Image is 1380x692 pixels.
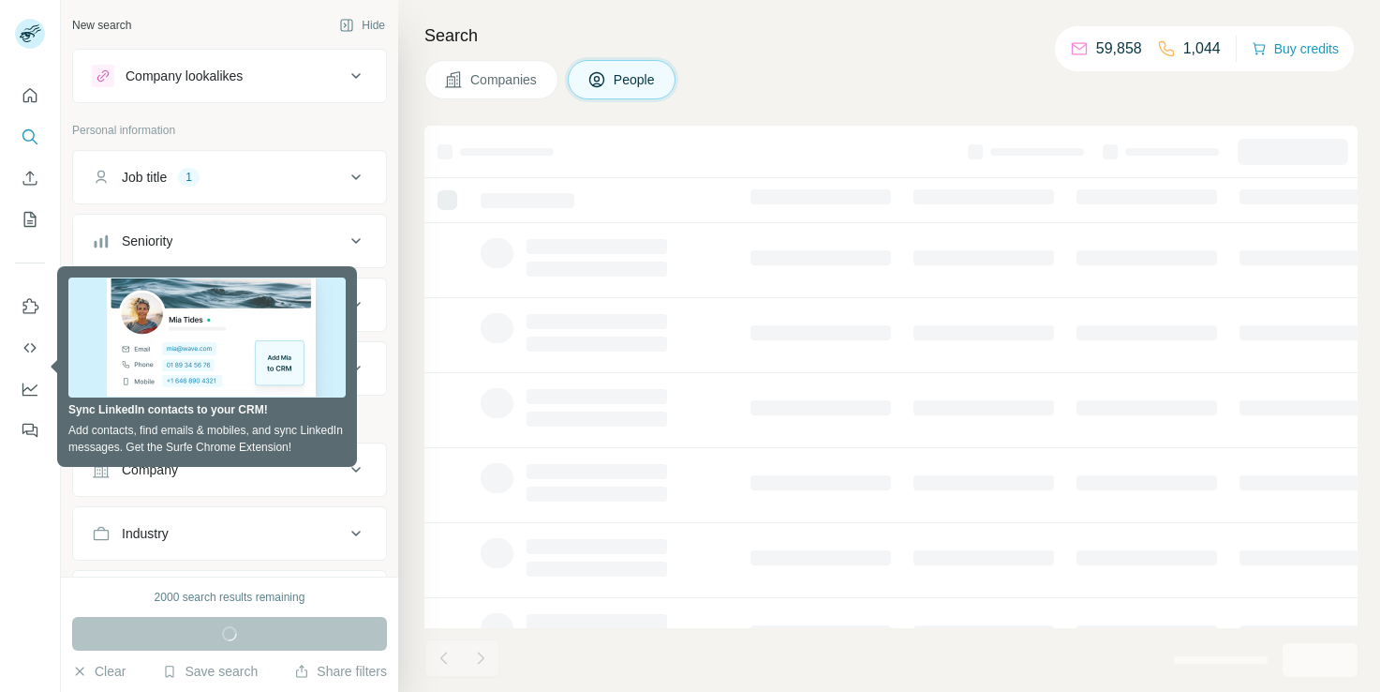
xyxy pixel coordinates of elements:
p: 59,858 [1096,38,1142,60]
button: My lists [15,203,45,236]
button: Use Surfe on LinkedIn [15,290,45,323]
div: Company lookalikes [126,67,243,85]
button: Save search [162,662,258,681]
div: New search [72,17,131,34]
button: Company lookalikes [73,53,386,98]
button: Dashboard [15,372,45,406]
div: Department [122,295,190,314]
button: Company [73,447,386,492]
button: Industry [73,511,386,556]
button: Use Surfe API [15,331,45,365]
button: Department [73,282,386,327]
button: Enrich CSV [15,161,45,195]
button: Seniority [73,218,386,263]
div: Personal location [122,359,222,378]
div: 2000 search results remaining [155,589,305,606]
div: Job title [122,168,167,187]
div: Industry [122,524,169,543]
p: 1,044 [1183,38,1221,60]
button: Share filters [294,662,387,681]
button: Buy credits [1252,36,1339,62]
button: Feedback [15,414,45,447]
p: Company information [72,414,387,431]
p: Personal information [72,122,387,139]
button: Hide [326,11,398,39]
div: Seniority [122,232,172,250]
button: Clear [72,662,126,681]
span: Companies [470,70,539,89]
div: Company [122,460,178,479]
span: People [614,70,657,89]
button: Search [15,120,45,154]
div: 1 [178,169,200,186]
button: Quick start [15,79,45,113]
h4: Search [424,23,1358,49]
button: HQ location [73,575,386,620]
button: Personal location [73,346,386,391]
button: Job title1 [73,155,386,200]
